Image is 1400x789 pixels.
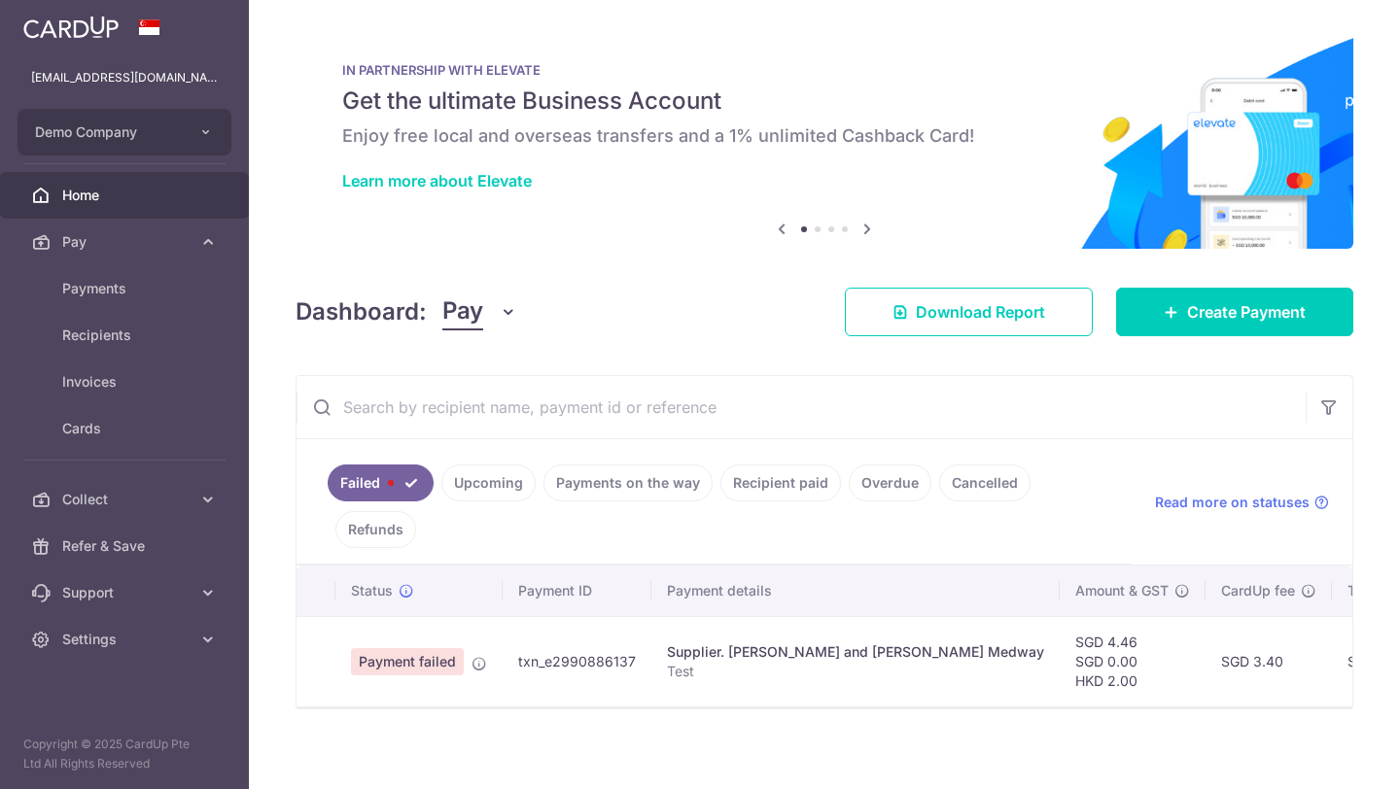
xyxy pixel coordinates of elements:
th: Payment details [651,566,1060,616]
span: Home [62,186,191,205]
span: Create Payment [1187,300,1306,324]
span: Refer & Save [62,536,191,556]
span: Demo Company [35,122,179,142]
a: Upcoming [441,464,536,501]
a: Failed [328,464,434,501]
span: Payments [62,279,191,298]
h4: Dashboard: [296,294,427,329]
span: Cards [62,419,191,438]
a: Create Payment [1116,288,1353,336]
a: Read more on statuses [1155,493,1329,512]
h6: Enjoy free local and overseas transfers and a 1% unlimited Cashback Card! [342,124,1307,148]
span: Pay [62,232,191,252]
a: Cancelled [939,464,1031,501]
span: CardUp fee [1221,581,1295,600]
p: IN PARTNERSHIP WITH ELEVATE [342,62,1307,78]
span: Amount & GST [1075,581,1169,600]
th: Payment ID [503,566,651,616]
td: SGD 3.40 [1206,616,1332,706]
img: Renovation banner [296,31,1353,249]
td: txn_e2990886137 [503,616,651,706]
button: Demo Company [17,109,231,155]
span: Settings [62,630,191,649]
span: Recipients [62,326,191,345]
span: Collect [62,490,191,509]
span: Help [45,14,85,31]
span: Payment failed [351,648,464,675]
p: [EMAIL_ADDRESS][DOMAIN_NAME] [31,68,218,87]
td: SGD 4.46 SGD 0.00 HKD 2.00 [1060,616,1206,706]
span: Status [351,581,393,600]
span: Pay [442,293,483,330]
h5: Get the ultimate Business Account [342,86,1307,117]
a: Recipient paid [720,464,841,501]
a: Learn more about Elevate [342,171,532,190]
img: CardUp [23,16,119,39]
button: Pay [442,293,517,330]
span: Support [62,583,191,602]
div: Supplier. [PERSON_NAME] and [PERSON_NAME] Medway [667,642,1044,662]
span: Read more on statuses [1155,493,1310,512]
span: Invoices [62,372,191,392]
a: Refunds [335,511,416,548]
span: Download Report [916,300,1045,324]
p: Test [667,662,1044,681]
a: Overdue [849,464,931,501]
input: Search by recipient name, payment id or reference [297,376,1306,438]
a: Download Report [845,288,1093,336]
a: Payments on the way [543,464,713,501]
